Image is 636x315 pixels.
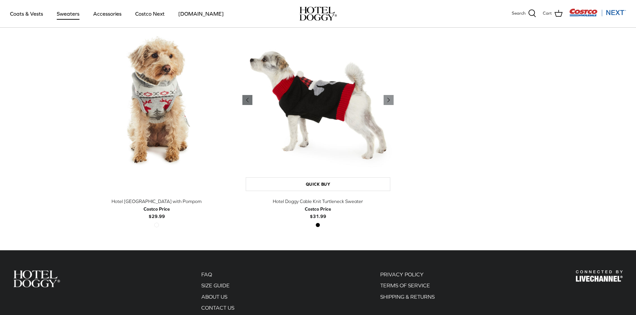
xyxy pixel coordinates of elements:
[13,270,60,287] img: Hotel Doggy Costco Next
[512,9,536,18] a: Search
[144,205,170,213] div: Costco Price
[380,271,424,277] a: PRIVACY POLICY
[305,205,331,219] b: $31.99
[299,7,337,21] img: hoteldoggycom
[51,2,85,25] a: Sweaters
[569,13,626,18] a: Visit Costco Next
[305,205,331,213] div: Costco Price
[201,271,212,277] a: FAQ
[4,2,49,25] a: Coats & Vests
[144,205,170,219] b: $29.99
[242,95,252,105] a: Previous
[201,282,230,288] a: SIZE GUIDE
[576,270,623,282] img: Hotel Doggy Costco Next
[380,282,430,288] a: TERMS OF SERVICE
[81,6,232,195] a: Hotel Doggy Fair Isle Sweater with Pompom
[172,2,230,25] a: [DOMAIN_NAME]
[543,9,563,18] a: Cart
[201,305,234,311] a: CONTACT US
[81,198,232,205] div: Hotel [GEOGRAPHIC_DATA] with Pompom
[380,294,435,300] a: SHIPPING & RETURNS
[384,95,394,105] a: Previous
[299,7,337,21] a: hoteldoggy.com hoteldoggycom
[543,10,552,17] span: Cart
[242,6,394,195] a: Hotel Doggy Cable Knit Turtleneck Sweater
[246,177,390,191] a: Quick buy
[81,198,232,220] a: Hotel [GEOGRAPHIC_DATA] with Pompom Costco Price$29.99
[242,198,394,205] div: Hotel Doggy Cable Knit Turtleneck Sweater
[512,10,525,17] span: Search
[201,294,227,300] a: ABOUT US
[242,198,394,220] a: Hotel Doggy Cable Knit Turtleneck Sweater Costco Price$31.99
[87,2,128,25] a: Accessories
[569,8,626,17] img: Costco Next
[129,2,171,25] a: Costco Next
